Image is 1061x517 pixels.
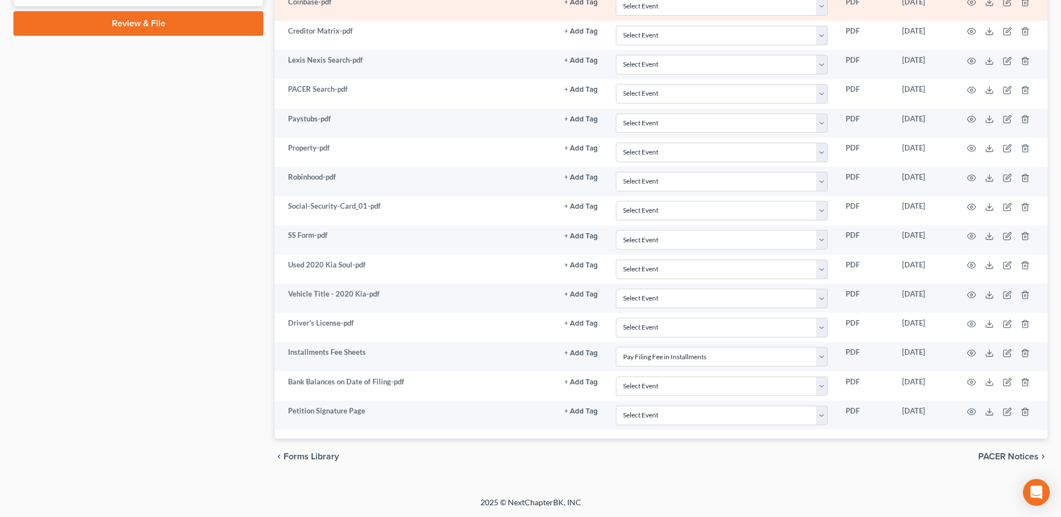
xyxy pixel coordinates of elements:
td: Creditor Matrix-pdf [275,21,555,50]
a: + Add Tag [564,84,598,95]
button: + Add Tag [564,408,598,415]
button: + Add Tag [564,233,598,240]
td: Lexis Nexis Search-pdf [275,50,555,79]
a: + Add Tag [564,26,598,36]
td: [DATE] [893,109,954,138]
a: + Add Tag [564,114,598,124]
td: [DATE] [893,313,954,342]
td: PDF [837,255,893,284]
td: Robinhood-pdf [275,167,555,196]
button: + Add Tag [564,174,598,181]
button: + Add Tag [564,145,598,152]
td: PDF [837,401,893,430]
button: + Add Tag [564,379,598,386]
a: + Add Tag [564,201,598,211]
i: chevron_left [275,452,284,461]
button: + Add Tag [564,350,598,357]
td: [DATE] [893,342,954,372]
a: + Add Tag [564,377,598,387]
td: PDF [837,109,893,138]
button: + Add Tag [564,116,598,123]
button: + Add Tag [564,57,598,64]
a: + Add Tag [564,318,598,328]
button: + Add Tag [564,86,598,93]
a: + Add Tag [564,289,598,299]
td: [DATE] [893,225,954,255]
button: + Add Tag [564,262,598,269]
td: PDF [837,167,893,196]
td: PDF [837,342,893,372]
td: PDF [837,79,893,109]
a: + Add Tag [564,406,598,416]
td: Property-pdf [275,138,555,167]
td: Paystubs-pdf [275,109,555,138]
td: PDF [837,372,893,401]
td: Driver's License-pdf [275,313,555,342]
td: PDF [837,196,893,225]
button: + Add Tag [564,291,598,298]
i: chevron_right [1039,452,1048,461]
a: + Add Tag [564,260,598,270]
td: [DATE] [893,167,954,196]
td: Installments Fee Sheets [275,342,555,372]
span: PACER Notices [978,452,1039,461]
td: PDF [837,225,893,255]
td: [DATE] [893,138,954,167]
span: Forms Library [284,452,339,461]
a: + Add Tag [564,172,598,182]
td: [DATE] [893,21,954,50]
td: PACER Search-pdf [275,79,555,109]
button: + Add Tag [564,203,598,210]
a: + Add Tag [564,230,598,241]
button: + Add Tag [564,320,598,327]
td: SS Form-pdf [275,225,555,255]
td: Petition Signature Page [275,401,555,430]
td: [DATE] [893,255,954,284]
a: + Add Tag [564,347,598,358]
td: Vehicle Title - 2020 Kia-pdf [275,284,555,313]
td: Used 2020 Kia Soul-pdf [275,255,555,284]
td: [DATE] [893,401,954,430]
button: + Add Tag [564,28,598,35]
a: Review & File [13,11,263,36]
div: 2025 © NextChapterBK, INC [212,497,850,517]
td: [DATE] [893,372,954,401]
td: [DATE] [893,50,954,79]
td: PDF [837,138,893,167]
div: Open Intercom Messenger [1023,479,1050,506]
td: [DATE] [893,196,954,225]
td: PDF [837,50,893,79]
td: PDF [837,284,893,313]
a: + Add Tag [564,55,598,65]
button: chevron_left Forms Library [275,452,339,461]
td: [DATE] [893,284,954,313]
td: PDF [837,313,893,342]
button: PACER Notices chevron_right [978,452,1048,461]
td: Social-Security-Card_01-pdf [275,196,555,225]
a: + Add Tag [564,143,598,153]
td: PDF [837,21,893,50]
td: [DATE] [893,79,954,109]
td: Bank Balances on Date of Filing-pdf [275,372,555,401]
